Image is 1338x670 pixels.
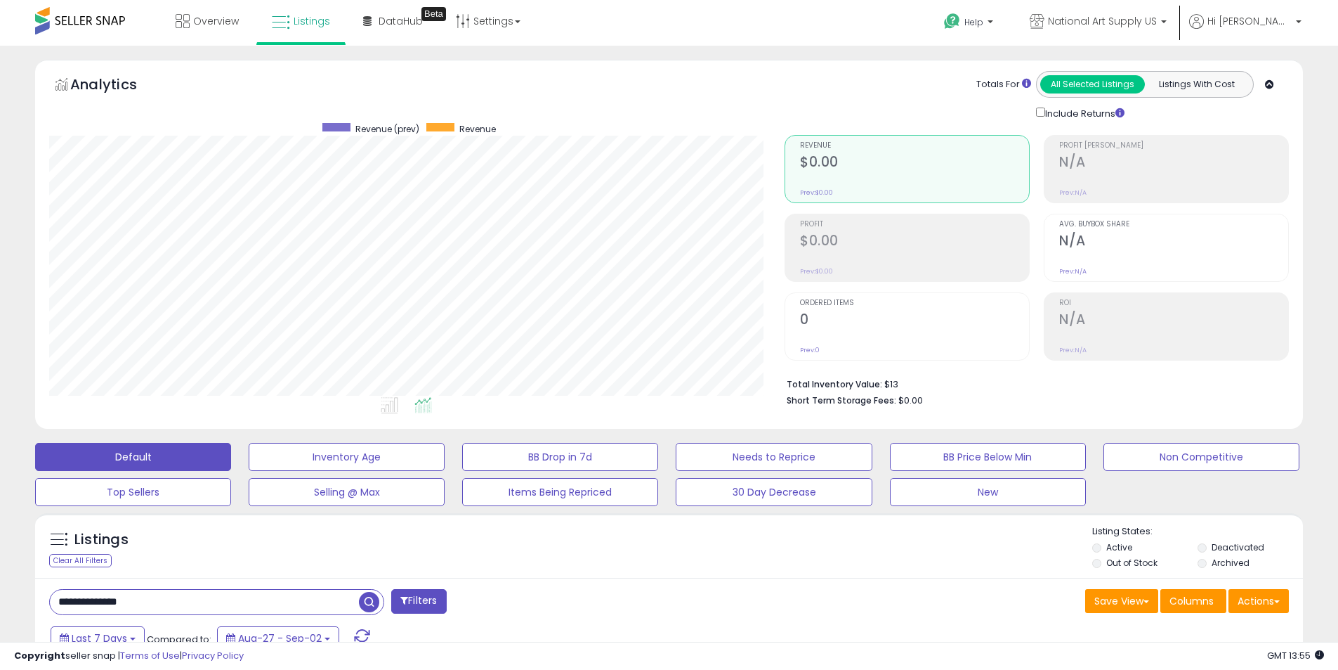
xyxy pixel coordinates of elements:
[800,188,833,197] small: Prev: $0.00
[800,142,1029,150] span: Revenue
[294,14,330,28] span: Listings
[1106,557,1157,569] label: Out of Stock
[1189,14,1301,46] a: Hi [PERSON_NAME]
[1160,589,1226,613] button: Columns
[74,530,129,550] h5: Listings
[800,221,1029,228] span: Profit
[249,443,445,471] button: Inventory Age
[787,394,896,406] b: Short Term Storage Fees:
[800,233,1029,252] h2: $0.00
[1059,311,1288,330] h2: N/A
[14,649,65,662] strong: Copyright
[933,2,1007,46] a: Help
[249,478,445,506] button: Selling @ Max
[1059,154,1288,173] h2: N/A
[1059,188,1087,197] small: Prev: N/A
[238,631,322,645] span: Aug-27 - Sep-02
[1025,105,1141,121] div: Include Returns
[72,631,127,645] span: Last 7 Days
[787,378,882,390] b: Total Inventory Value:
[147,633,211,646] span: Compared to:
[800,267,833,276] small: Prev: $0.00
[1059,221,1288,228] span: Avg. Buybox Share
[1207,14,1292,28] span: Hi [PERSON_NAME]
[120,649,180,662] a: Terms of Use
[459,123,496,135] span: Revenue
[379,14,423,28] span: DataHub
[890,478,1086,506] button: New
[1212,557,1250,569] label: Archived
[964,16,983,28] span: Help
[1085,589,1158,613] button: Save View
[1212,541,1264,553] label: Deactivated
[800,346,820,354] small: Prev: 0
[1059,142,1288,150] span: Profit [PERSON_NAME]
[800,154,1029,173] h2: $0.00
[462,443,658,471] button: BB Drop in 7d
[800,311,1029,330] h2: 0
[800,299,1029,307] span: Ordered Items
[943,13,961,30] i: Get Help
[1144,75,1249,94] button: Listings With Cost
[676,478,872,506] button: 30 Day Decrease
[193,14,239,28] span: Overview
[355,123,419,135] span: Revenue (prev)
[676,443,872,471] button: Needs to Reprice
[1059,233,1288,252] h2: N/A
[70,75,164,98] h5: Analytics
[1267,649,1324,662] span: 2025-09-12 13:55 GMT
[1040,75,1145,94] button: All Selected Listings
[1059,346,1087,354] small: Prev: N/A
[1048,14,1157,28] span: National Art Supply US
[182,649,244,662] a: Privacy Policy
[898,394,923,407] span: $0.00
[1092,525,1303,539] p: Listing States:
[421,7,446,21] div: Tooltip anchor
[51,626,145,650] button: Last 7 Days
[1106,541,1132,553] label: Active
[1228,589,1289,613] button: Actions
[217,626,339,650] button: Aug-27 - Sep-02
[787,375,1278,392] li: $13
[1169,594,1214,608] span: Columns
[49,554,112,567] div: Clear All Filters
[1059,299,1288,307] span: ROI
[14,650,244,663] div: seller snap | |
[35,443,231,471] button: Default
[1103,443,1299,471] button: Non Competitive
[35,478,231,506] button: Top Sellers
[462,478,658,506] button: Items Being Repriced
[890,443,1086,471] button: BB Price Below Min
[976,78,1031,91] div: Totals For
[1059,267,1087,276] small: Prev: N/A
[391,589,446,614] button: Filters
